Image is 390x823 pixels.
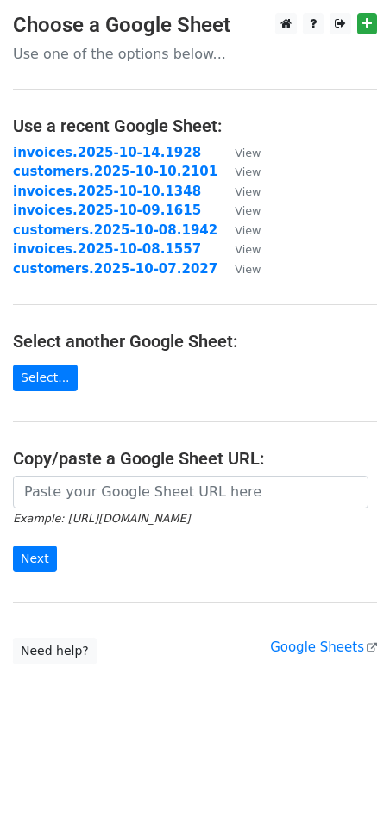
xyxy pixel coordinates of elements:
a: View [217,145,261,160]
input: Next [13,546,57,572]
h4: Select another Google Sheet: [13,331,377,352]
a: invoices.2025-10-10.1348 [13,184,201,199]
small: View [235,224,261,237]
a: View [217,241,261,257]
small: Example: [URL][DOMAIN_NAME] [13,512,190,525]
a: customers.2025-10-10.2101 [13,164,217,179]
small: View [235,185,261,198]
input: Paste your Google Sheet URL here [13,476,368,508]
a: customers.2025-10-08.1942 [13,222,217,238]
a: View [217,203,261,218]
a: Google Sheets [270,639,377,655]
a: invoices.2025-10-09.1615 [13,203,201,218]
a: View [217,164,261,179]
h4: Use a recent Google Sheet: [13,115,377,136]
p: Use one of the options below... [13,45,377,63]
small: View [235,165,261,178]
a: invoices.2025-10-14.1928 [13,145,201,160]
h3: Choose a Google Sheet [13,13,377,38]
small: View [235,263,261,276]
small: View [235,243,261,256]
h4: Copy/paste a Google Sheet URL: [13,448,377,469]
a: Select... [13,365,78,391]
a: View [217,184,261,199]
a: Need help? [13,638,97,664]
a: invoices.2025-10-08.1557 [13,241,201,257]
a: View [217,261,261,277]
a: customers.2025-10-07.2027 [13,261,217,277]
small: View [235,147,261,159]
a: View [217,222,261,238]
small: View [235,204,261,217]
